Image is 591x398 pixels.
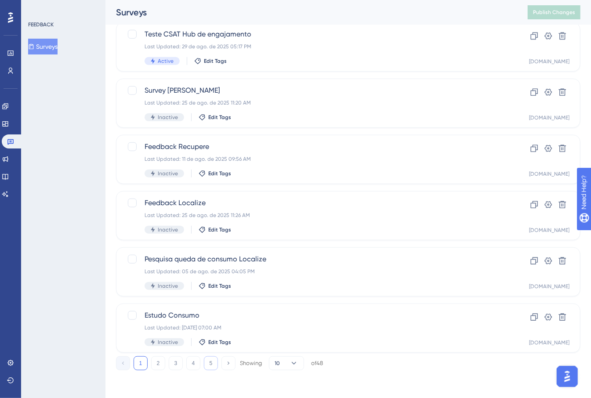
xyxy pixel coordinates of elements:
[145,43,482,50] div: Last Updated: 29 de ago. de 2025 05:17 PM
[145,29,482,40] span: Teste CSAT Hub de engajamento
[529,339,569,346] div: [DOMAIN_NAME]
[199,170,231,177] button: Edit Tags
[158,114,178,121] span: Inactive
[151,356,165,370] button: 2
[311,359,323,367] div: of 48
[186,356,200,370] button: 4
[208,114,231,121] span: Edit Tags
[158,170,178,177] span: Inactive
[199,339,231,346] button: Edit Tags
[208,339,231,346] span: Edit Tags
[208,226,231,233] span: Edit Tags
[199,114,231,121] button: Edit Tags
[145,156,482,163] div: Last Updated: 11 de ago. de 2025 09:56 AM
[145,198,482,208] span: Feedback Localize
[145,254,482,264] span: Pesquisa queda de consumo Localize
[145,268,482,275] div: Last Updated: 05 de ago. de 2025 04:05 PM
[194,58,227,65] button: Edit Tags
[158,226,178,233] span: Inactive
[28,21,54,28] div: FEEDBACK
[554,363,580,390] iframe: UserGuiding AI Assistant Launcher
[158,58,174,65] span: Active
[145,141,482,152] span: Feedback Recupere
[529,227,569,234] div: [DOMAIN_NAME]
[204,356,218,370] button: 5
[21,2,55,13] span: Need Help?
[529,114,569,121] div: [DOMAIN_NAME]
[240,359,262,367] div: Showing
[158,339,178,346] span: Inactive
[158,282,178,289] span: Inactive
[145,324,482,331] div: Last Updated: [DATE] 07:00 AM
[145,85,482,96] span: Survey [PERSON_NAME]
[145,212,482,219] div: Last Updated: 25 de ago. de 2025 11:26 AM
[199,282,231,289] button: Edit Tags
[204,58,227,65] span: Edit Tags
[533,9,575,16] span: Publish Changes
[145,310,482,321] span: Estudo Consumo
[116,6,506,18] div: Surveys
[199,226,231,233] button: Edit Tags
[28,39,58,54] button: Surveys
[134,356,148,370] button: 1
[208,170,231,177] span: Edit Tags
[529,283,569,290] div: [DOMAIN_NAME]
[275,360,280,367] span: 10
[208,282,231,289] span: Edit Tags
[269,356,304,370] button: 10
[529,170,569,177] div: [DOMAIN_NAME]
[528,5,580,19] button: Publish Changes
[529,58,569,65] div: [DOMAIN_NAME]
[169,356,183,370] button: 3
[145,99,482,106] div: Last Updated: 25 de ago. de 2025 11:20 AM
